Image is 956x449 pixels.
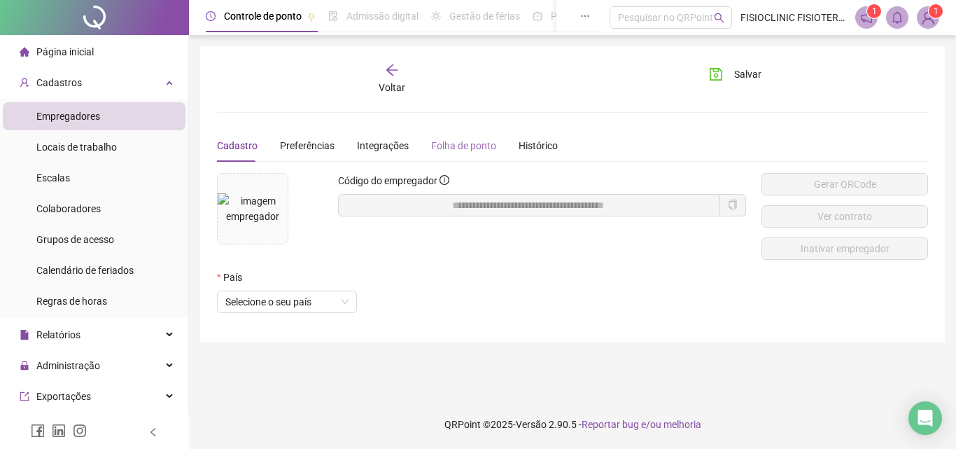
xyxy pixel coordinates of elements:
span: Selecione o seu país [225,291,349,312]
img: 54388 [918,7,939,28]
button: Inativar empregador [761,237,928,260]
img: imagem empregador [218,193,288,224]
span: Versão [516,419,547,430]
span: pushpin [307,13,316,21]
span: notification [860,11,873,24]
span: sun [431,11,441,21]
span: home [20,47,29,57]
span: bell [891,11,904,24]
span: Empregadores [36,111,100,122]
span: Voltar [379,82,405,93]
span: info-circle [440,175,449,185]
span: Admissão digital [346,11,419,22]
span: copy [728,200,738,209]
span: ellipsis [580,11,590,21]
sup: 1 [867,4,881,18]
span: clock-circle [206,11,216,21]
span: linkedin [52,424,66,438]
span: FISIOCLINIC FISIOTERAPIA & REABILITAÇÃO [740,10,847,25]
span: lock [20,361,29,371]
span: file [20,330,29,340]
sup: Atualize o seu contato no menu Meus Dados [929,4,943,18]
div: Open Intercom Messenger [908,401,942,435]
span: Controle de ponto [224,11,302,22]
div: Folha de ponto [431,138,496,153]
span: export [20,392,29,401]
span: save [709,67,723,81]
span: instagram [73,424,87,438]
span: left [148,427,158,437]
span: Página inicial [36,46,94,57]
footer: QRPoint © 2025 - 2.90.5 - [189,400,956,449]
span: Administração [36,360,100,371]
span: Reportar bug e/ou melhoria [582,419,701,430]
span: Painel do DP [551,11,605,22]
span: Preferências [280,140,335,151]
span: Grupos de acesso [36,234,114,245]
span: search [714,13,724,23]
span: Locais de trabalho [36,141,117,153]
button: Ver contrato [761,205,928,228]
button: Gerar QRCode [761,173,928,195]
span: Calendário de feriados [36,265,134,276]
span: Gestão de férias [449,11,520,22]
button: Salvar [698,63,772,85]
span: Escalas [36,172,70,184]
div: Integrações [357,138,409,153]
span: 1 [934,6,939,16]
div: Histórico [519,138,558,153]
span: Exportações [36,391,91,402]
span: facebook [31,424,45,438]
span: 1 [872,6,877,16]
span: País [223,270,242,285]
span: file-done [328,11,338,21]
span: Cadastros [36,77,82,88]
span: Colaboradores [36,203,101,214]
span: arrow-left [385,63,399,77]
span: Regras de horas [36,296,107,307]
div: Cadastro [217,138,258,153]
span: Código do empregador [338,175,437,186]
span: user-add [20,78,29,88]
span: Relatórios [36,329,80,340]
span: Salvar [734,67,761,82]
span: dashboard [533,11,542,21]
